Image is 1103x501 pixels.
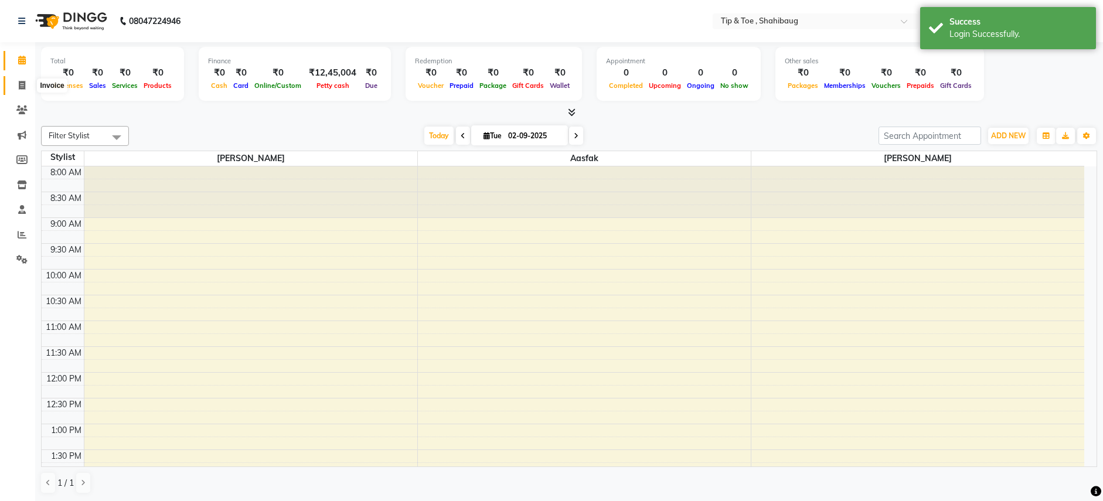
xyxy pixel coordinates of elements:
[42,151,84,163] div: Stylist
[208,81,230,90] span: Cash
[44,373,84,385] div: 12:00 PM
[904,66,937,80] div: ₹0
[785,66,821,80] div: ₹0
[717,81,751,90] span: No show
[424,127,454,145] span: Today
[30,5,110,38] img: logo
[988,128,1029,144] button: ADD NEW
[48,166,84,179] div: 8:00 AM
[251,81,304,90] span: Online/Custom
[49,424,84,437] div: 1:00 PM
[476,66,509,80] div: ₹0
[751,151,1085,166] span: [PERSON_NAME]
[141,81,175,90] span: Products
[937,66,975,80] div: ₹0
[879,127,981,145] input: Search Appointment
[821,81,869,90] span: Memberships
[717,66,751,80] div: 0
[646,66,684,80] div: 0
[129,5,181,38] b: 08047224946
[43,347,84,359] div: 11:30 AM
[208,66,230,80] div: ₹0
[251,66,304,80] div: ₹0
[937,81,975,90] span: Gift Cards
[230,66,251,80] div: ₹0
[606,81,646,90] span: Completed
[86,81,109,90] span: Sales
[50,66,86,80] div: ₹0
[821,66,869,80] div: ₹0
[109,66,141,80] div: ₹0
[869,81,904,90] span: Vouchers
[869,66,904,80] div: ₹0
[44,398,84,411] div: 12:30 PM
[48,192,84,205] div: 8:30 AM
[949,16,1087,28] div: Success
[904,81,937,90] span: Prepaids
[43,321,84,333] div: 11:00 AM
[505,127,563,145] input: 2025-09-02
[314,81,352,90] span: Petty cash
[415,56,573,66] div: Redemption
[141,66,175,80] div: ₹0
[684,66,717,80] div: 0
[547,81,573,90] span: Wallet
[447,66,476,80] div: ₹0
[949,28,1087,40] div: Login Successfully.
[418,151,751,166] span: Aasfak
[50,56,175,66] div: Total
[49,131,90,140] span: Filter Stylist
[362,81,380,90] span: Due
[447,81,476,90] span: Prepaid
[415,66,447,80] div: ₹0
[230,81,251,90] span: Card
[785,56,975,66] div: Other sales
[991,131,1026,140] span: ADD NEW
[43,295,84,308] div: 10:30 AM
[481,131,505,140] span: Tue
[547,66,573,80] div: ₹0
[86,66,109,80] div: ₹0
[415,81,447,90] span: Voucher
[37,79,67,93] div: Invoice
[476,81,509,90] span: Package
[48,244,84,256] div: 9:30 AM
[304,66,361,80] div: ₹12,45,004
[646,81,684,90] span: Upcoming
[43,270,84,282] div: 10:00 AM
[361,66,382,80] div: ₹0
[606,66,646,80] div: 0
[606,56,751,66] div: Appointment
[684,81,717,90] span: Ongoing
[49,450,84,462] div: 1:30 PM
[48,218,84,230] div: 9:00 AM
[208,56,382,66] div: Finance
[57,477,74,489] span: 1 / 1
[509,66,547,80] div: ₹0
[109,81,141,90] span: Services
[84,151,417,166] span: [PERSON_NAME]
[509,81,547,90] span: Gift Cards
[785,81,821,90] span: Packages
